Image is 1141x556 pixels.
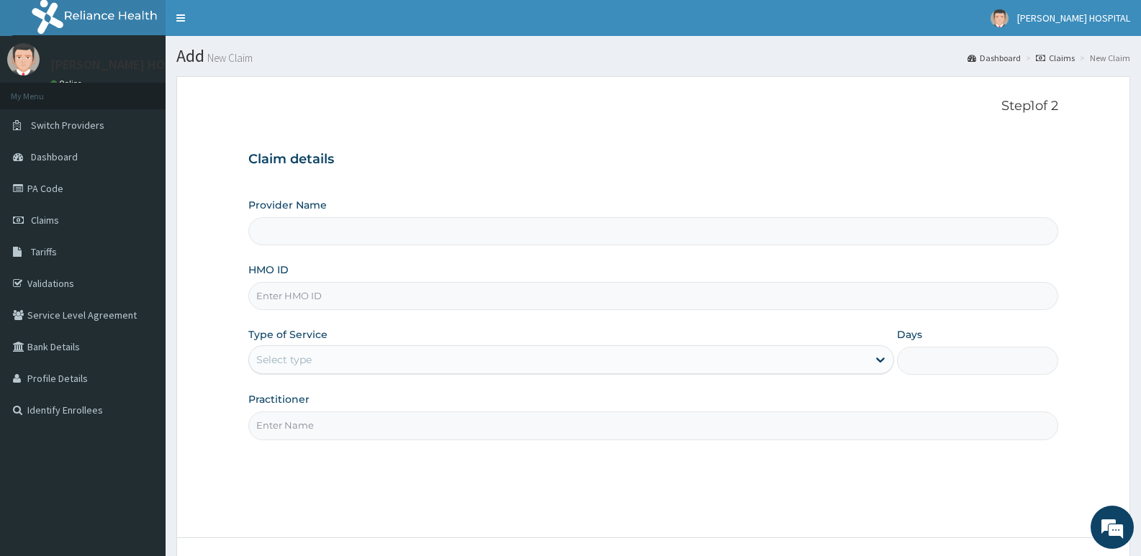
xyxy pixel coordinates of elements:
[991,9,1009,27] img: User Image
[31,119,104,132] span: Switch Providers
[248,282,1058,310] input: Enter HMO ID
[1076,52,1130,64] li: New Claim
[50,78,85,88] a: Online
[176,47,1130,65] h1: Add
[1017,12,1130,24] span: [PERSON_NAME] HOSPITAL
[248,99,1058,114] p: Step 1 of 2
[204,53,253,63] small: New Claim
[31,245,57,258] span: Tariffs
[248,411,1058,439] input: Enter Name
[897,327,922,342] label: Days
[1036,52,1075,64] a: Claims
[50,58,204,71] p: [PERSON_NAME] HOSPITAL
[248,392,310,406] label: Practitioner
[31,214,59,227] span: Claims
[248,198,327,212] label: Provider Name
[7,43,40,76] img: User Image
[256,352,312,367] div: Select type
[968,52,1021,64] a: Dashboard
[248,327,328,342] label: Type of Service
[248,263,289,277] label: HMO ID
[248,152,1058,168] h3: Claim details
[31,150,78,163] span: Dashboard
